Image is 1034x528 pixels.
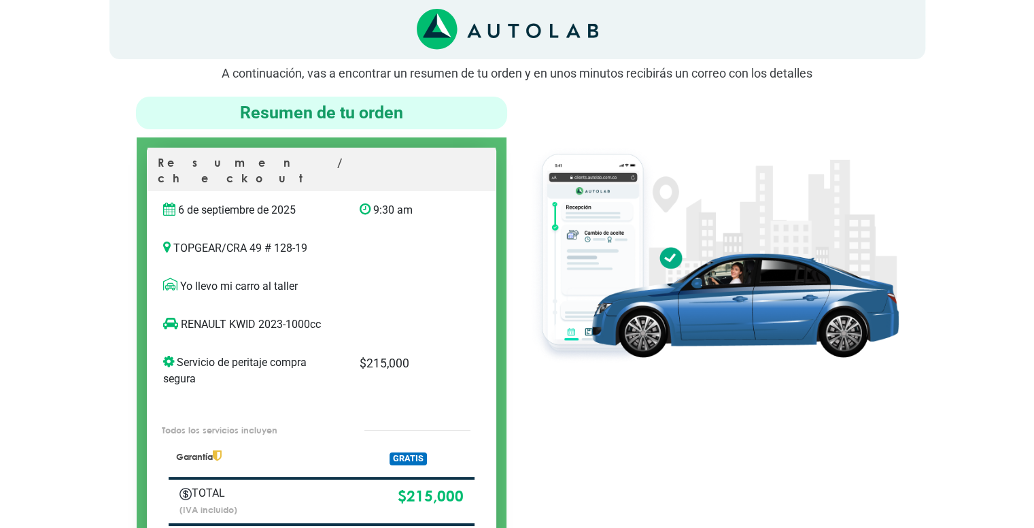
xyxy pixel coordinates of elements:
[179,488,192,500] img: Autobooking-Iconos-23.png
[360,202,451,218] p: 9:30 am
[417,22,598,35] a: Link al sitio de autolab
[163,316,452,333] p: RENAULT KWID 2023-1000cc
[179,504,237,515] small: (IVA incluido)
[163,278,480,295] p: Yo llevo mi carro al taller
[141,102,502,124] h4: Resumen de tu orden
[179,485,286,501] p: TOTAL
[158,155,485,191] p: Resumen / checkout
[390,452,427,465] span: GRATIS
[306,485,463,508] p: $ 215,000
[360,354,451,372] p: $ 215,000
[109,66,925,80] p: A continuación, vas a encontrar un resumen de tu orden y en unos minutos recibirás un correo con ...
[163,202,339,218] p: 6 de septiembre de 2025
[163,240,480,257] p: TOPGEAR / CRA 49 # 128-19
[162,424,336,437] p: Todos los servicios incluyen
[163,354,339,387] p: Servicio de peritaje compra segura
[176,450,340,463] p: Garantía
